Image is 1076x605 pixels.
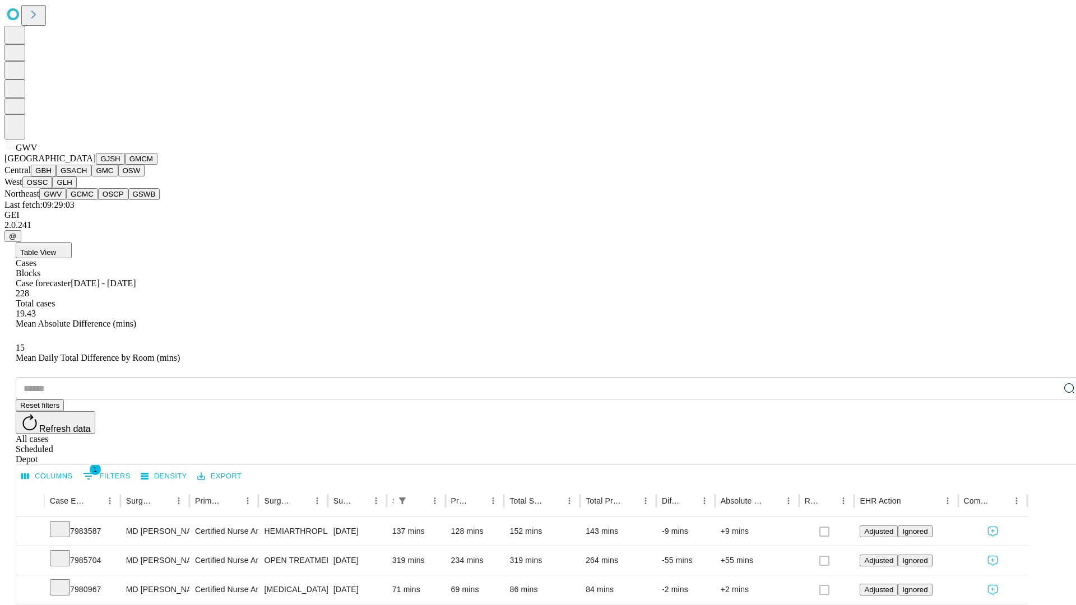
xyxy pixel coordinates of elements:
div: Certified Nurse Anesthetist [195,575,253,604]
button: GWV [39,188,66,200]
button: Adjusted [860,525,898,537]
div: [DATE] [333,575,381,604]
button: Export [194,468,244,485]
button: Table View [16,242,72,258]
span: Table View [20,248,56,257]
div: [DATE] [333,517,381,546]
button: Menu [697,493,712,509]
div: 137 mins [392,517,440,546]
div: Certified Nurse Anesthetist [195,546,253,575]
div: Primary Service [195,496,223,505]
button: GMCM [125,153,157,165]
div: 86 mins [509,575,574,604]
span: 15 [16,343,25,352]
div: MD [PERSON_NAME] [PERSON_NAME] Md [126,517,184,546]
button: Expand [22,580,39,600]
button: Sort [155,493,171,509]
div: 71 mins [392,575,440,604]
button: @ [4,230,21,242]
button: Sort [86,493,102,509]
button: Menu [485,493,501,509]
div: 7980967 [50,575,115,604]
div: +9 mins [721,517,794,546]
div: GEI [4,210,1072,220]
button: Sort [470,493,485,509]
div: +2 mins [721,575,794,604]
div: Predicted In Room Duration [451,496,469,505]
div: 7983587 [50,517,115,546]
button: GJSH [96,153,125,165]
span: Adjusted [864,527,893,536]
div: Comments [964,496,992,505]
button: Ignored [898,584,932,595]
button: Sort [411,493,427,509]
button: Menu [309,493,325,509]
span: Ignored [902,585,927,594]
button: Expand [22,522,39,542]
button: Adjusted [860,584,898,595]
button: Sort [993,493,1009,509]
button: OSCP [98,188,128,200]
div: 1 active filter [395,493,410,509]
button: Menu [836,493,851,509]
button: Sort [294,493,309,509]
div: -55 mins [662,546,709,575]
span: Adjusted [864,585,893,594]
span: Adjusted [864,556,893,565]
button: GSACH [56,165,91,176]
button: Adjusted [860,555,898,566]
button: GSWB [128,188,160,200]
button: Show filters [80,467,133,485]
span: Ignored [902,556,927,565]
button: Select columns [18,468,76,485]
button: Sort [546,493,562,509]
span: Last fetch: 09:29:03 [4,200,75,210]
div: [DATE] [333,546,381,575]
button: GLH [52,176,76,188]
button: Menu [1009,493,1024,509]
span: Reset filters [20,401,59,409]
button: Sort [622,493,638,509]
span: GWV [16,143,37,152]
button: Expand [22,551,39,571]
div: Resolved in EHR [805,496,819,505]
div: 7985704 [50,546,115,575]
button: Menu [781,493,796,509]
button: Sort [902,493,918,509]
span: Central [4,165,31,175]
span: Ignored [902,527,927,536]
div: Case Epic Id [50,496,85,505]
div: 2.0.241 [4,220,1072,230]
button: Sort [224,493,240,509]
div: 152 mins [509,517,574,546]
div: 143 mins [586,517,651,546]
span: Case forecaster [16,278,71,288]
button: OSW [118,165,145,176]
button: Sort [765,493,781,509]
button: Refresh data [16,411,95,434]
span: 19.43 [16,309,36,318]
span: 1 [90,464,101,475]
div: Total Scheduled Duration [509,496,545,505]
span: Mean Absolute Difference (mins) [16,319,136,328]
button: Menu [940,493,956,509]
button: Ignored [898,555,932,566]
button: Menu [427,493,443,509]
div: -2 mins [662,575,709,604]
div: OPEN TREATMENT POSTERIOR OR ANTERIOR ACETABULAR WALL [264,546,322,575]
span: [DATE] - [DATE] [71,278,136,288]
span: @ [9,232,17,240]
div: +55 mins [721,546,794,575]
button: Sort [820,493,836,509]
div: 319 mins [392,546,440,575]
div: Certified Nurse Anesthetist [195,517,253,546]
button: Menu [368,493,384,509]
div: Difference [662,496,680,505]
div: 69 mins [451,575,499,604]
button: OSSC [22,176,53,188]
button: Menu [240,493,256,509]
button: GCMC [66,188,98,200]
button: Reset filters [16,399,64,411]
div: MD [PERSON_NAME] [PERSON_NAME] Md [126,546,184,575]
button: Show filters [395,493,410,509]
